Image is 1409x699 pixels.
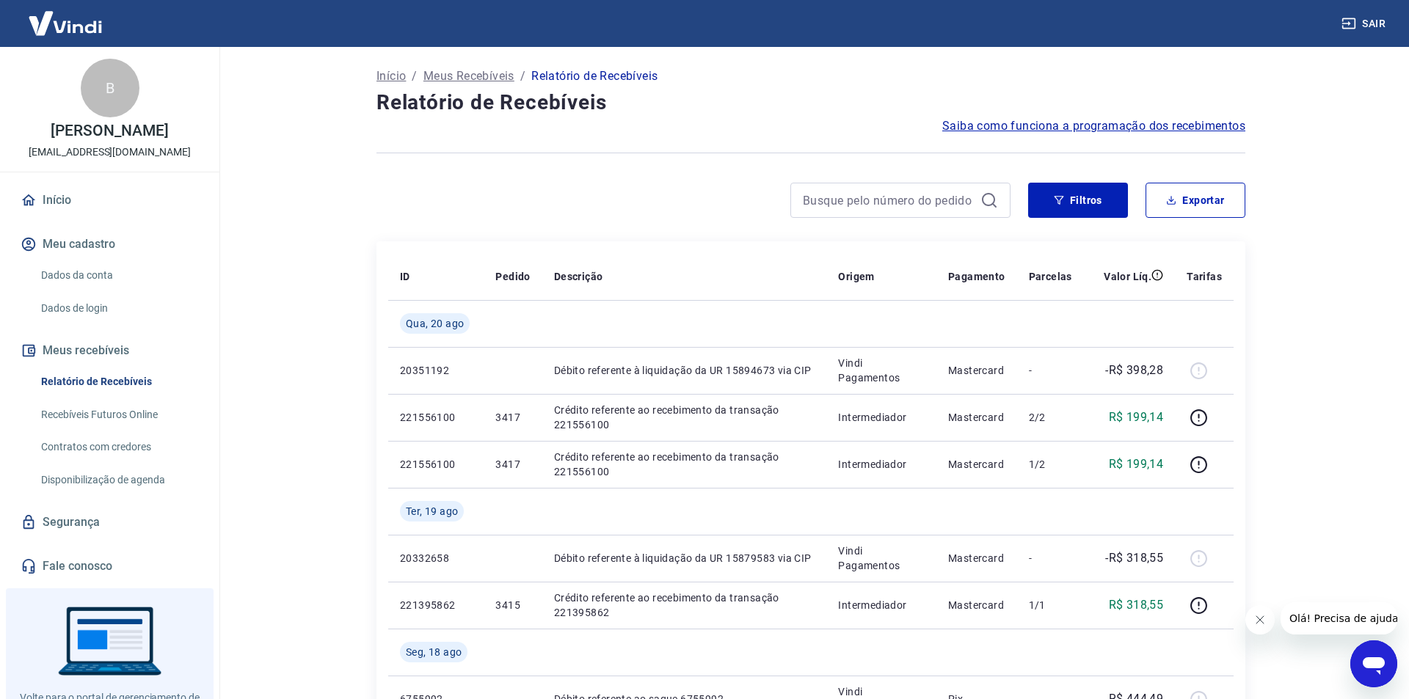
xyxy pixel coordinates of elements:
p: 20332658 [400,551,472,566]
span: Seg, 18 ago [406,645,462,659]
p: Vindi Pagamentos [838,356,925,385]
p: R$ 199,14 [1109,409,1164,426]
p: 3417 [495,457,530,472]
p: 3417 [495,410,530,425]
span: Olá! Precisa de ajuda? [9,10,123,22]
p: Pagamento [948,269,1005,284]
p: Mastercard [948,410,1005,425]
p: Mastercard [948,363,1005,378]
p: Descrição [554,269,603,284]
a: Relatório de Recebíveis [35,367,202,397]
a: Disponibilização de agenda [35,465,202,495]
p: R$ 318,55 [1109,596,1164,614]
button: Filtros [1028,183,1128,218]
p: 221395862 [400,598,472,612]
p: Parcelas [1029,269,1072,284]
p: Pedido [495,269,530,284]
iframe: Mensagem da empresa [1281,602,1397,634]
p: Intermediador [838,598,925,612]
p: / [412,67,417,85]
p: 1/2 [1029,457,1072,472]
p: Intermediador [838,457,925,472]
p: Débito referente à liquidação da UR 15879583 via CIP [554,551,815,566]
input: Busque pelo número do pedido [803,189,975,211]
p: Débito referente à liquidação da UR 15894673 via CIP [554,363,815,378]
button: Exportar [1146,183,1245,218]
p: Crédito referente ao recebimento da transação 221556100 [554,450,815,479]
p: 221556100 [400,410,472,425]
p: Vindi Pagamentos [838,544,925,573]
p: Mastercard [948,598,1005,612]
p: 2/2 [1029,410,1072,425]
p: Relatório de Recebíveis [531,67,658,85]
iframe: Fechar mensagem [1245,605,1275,634]
p: / [520,67,525,85]
p: Mastercard [948,551,1005,566]
p: 3415 [495,598,530,612]
p: [EMAIL_ADDRESS][DOMAIN_NAME] [29,144,191,160]
a: Recebíveis Futuros Online [35,400,202,430]
img: Vindi [18,1,113,45]
p: 1/1 [1029,598,1072,612]
button: Meu cadastro [18,228,202,260]
a: Início [376,67,406,85]
button: Sair [1339,10,1391,37]
p: R$ 199,14 [1109,455,1164,473]
iframe: Botão para abrir a janela de mensagens [1350,640,1397,687]
p: 221556100 [400,457,472,472]
p: - [1029,551,1072,566]
p: Crédito referente ao recebimento da transação 221395862 [554,590,815,620]
a: Saiba como funciona a programação dos recebimentos [942,117,1245,135]
h4: Relatório de Recebíveis [376,88,1245,117]
p: [PERSON_NAME] [51,123,168,139]
a: Fale conosco [18,550,202,582]
p: -R$ 398,28 [1105,362,1163,379]
p: - [1029,363,1072,378]
span: Qua, 20 ago [406,316,464,331]
a: Meus Recebíveis [423,67,514,85]
a: Contratos com credores [35,432,202,462]
p: ID [400,269,410,284]
a: Dados da conta [35,260,202,290]
p: Tarifas [1187,269,1222,284]
span: Ter, 19 ago [406,504,458,519]
p: 20351192 [400,363,472,378]
a: Segurança [18,506,202,538]
a: Dados de login [35,293,202,323]
div: B [81,59,139,117]
p: -R$ 318,55 [1105,549,1163,567]
p: Mastercard [948,457,1005,472]
p: Valor Líq. [1104,269,1151,284]
p: Crédito referente ao recebimento da transação 221556100 [554,403,815,432]
button: Meus recebíveis [18,334,202,367]
p: Intermediador [838,410,925,425]
p: Origem [838,269,874,284]
a: Início [18,184,202,216]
